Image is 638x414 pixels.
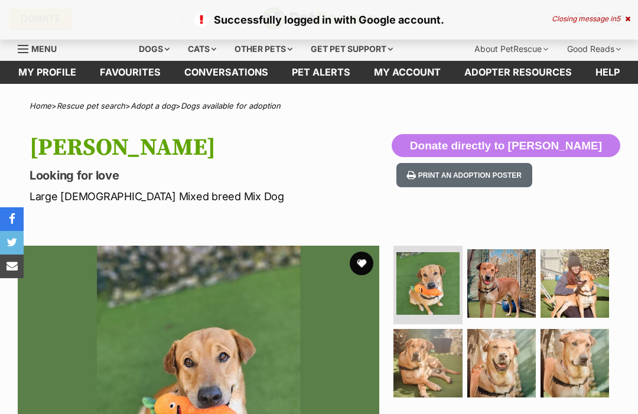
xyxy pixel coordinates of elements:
p: Large [DEMOGRAPHIC_DATA] Mixed breed Mix Dog [30,188,391,204]
p: Looking for love [30,167,391,184]
div: Cats [180,37,224,61]
img: Photo of Ted [396,252,459,315]
a: Adopter resources [453,61,584,84]
div: Get pet support [302,37,401,61]
button: Donate directly to [PERSON_NAME] [392,134,620,158]
a: Adopt a dog [131,101,175,110]
div: Other pets [226,37,301,61]
div: Dogs [131,37,178,61]
img: Photo of Ted [541,329,609,397]
a: My account [362,61,453,84]
button: favourite [350,252,373,275]
a: Menu [18,37,65,58]
div: Good Reads [559,37,629,61]
img: Photo of Ted [393,329,462,397]
div: Closing message in [552,15,630,23]
a: Rescue pet search [57,101,125,110]
span: 5 [616,14,620,23]
a: conversations [172,61,280,84]
a: My profile [6,61,88,84]
img: Photo of Ted [541,249,609,318]
img: Photo of Ted [467,329,536,397]
span: Menu [31,44,57,54]
a: Pet alerts [280,61,362,84]
img: Photo of Ted [467,249,536,318]
button: Print an adoption poster [396,163,532,187]
p: Successfully logged in with Google account. [12,12,626,28]
div: About PetRescue [466,37,556,61]
a: Dogs available for adoption [181,101,281,110]
a: Help [584,61,632,84]
a: Home [30,101,51,110]
a: Favourites [88,61,172,84]
h1: [PERSON_NAME] [30,134,391,161]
